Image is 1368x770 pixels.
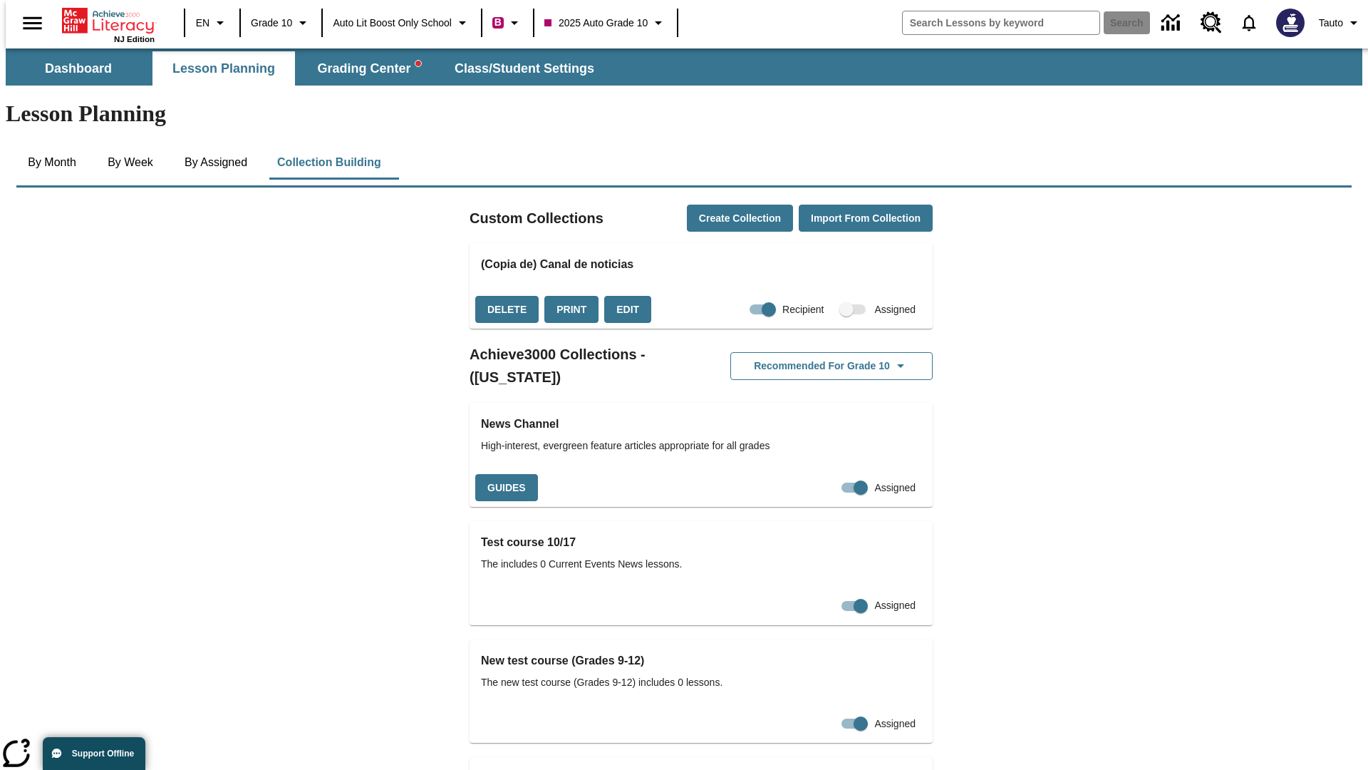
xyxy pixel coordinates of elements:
h3: Test course 10/17 [481,533,921,553]
button: Collection Building [266,145,393,180]
span: The new test course (Grades 9-12) includes 0 lessons. [481,675,921,690]
span: Assigned [874,481,916,496]
button: Support Offline [43,737,145,770]
span: Tauto [1319,16,1343,31]
h2: Achieve3000 Collections - ([US_STATE]) [470,343,701,389]
span: EN [196,16,209,31]
h2: Custom Collections [470,207,603,230]
span: B [494,14,502,31]
a: Notifications [1230,4,1268,41]
button: Grade: Grade 10, Select a grade [245,10,317,36]
span: Auto Lit Boost only School [333,16,452,31]
h3: New test course (Grades 9-12) [481,651,921,671]
button: Delete [475,296,539,324]
button: By Week [95,145,166,180]
span: High-interest, evergreen feature articles appropriate for all grades [481,438,921,453]
span: Recipient [782,302,824,317]
button: Edit [604,296,651,324]
span: Grading Center [317,61,420,77]
span: Assigned [874,302,916,317]
span: Support Offline [72,749,134,759]
span: Grade 10 [251,16,292,31]
svg: writing assistant alert [415,61,421,66]
input: search field [903,11,1099,34]
button: Profile/Settings [1313,10,1368,36]
button: Guides [475,474,538,502]
div: SubNavbar [6,51,607,86]
img: Avatar [1276,9,1305,37]
span: Assigned [874,598,916,613]
span: The includes 0 Current Events News lessons. [481,557,921,572]
button: Print, will open in a new window [544,296,598,324]
div: Home [62,5,155,43]
h1: Lesson Planning [6,101,1362,127]
span: Assigned [874,717,916,731]
button: Boost Class color is violet red. Change class color [487,10,529,36]
span: Dashboard [45,61,112,77]
div: SubNavbar [6,48,1362,86]
button: Language: EN, Select a language [190,10,235,36]
a: Home [62,6,155,35]
button: Lesson Planning [152,51,295,86]
button: Open side menu [11,2,53,44]
a: Resource Center, Will open in new tab [1192,4,1230,42]
button: Dashboard [7,51,150,86]
span: Class/Student Settings [455,61,594,77]
button: Import from Collection [799,205,933,232]
button: Class/Student Settings [443,51,606,86]
h3: (Copia de) Canal de noticias [481,255,921,274]
span: Lesson Planning [172,61,275,77]
button: By Assigned [173,145,259,180]
button: Recommended for Grade 10 [730,352,933,380]
a: Data Center [1153,4,1192,43]
button: Class: 2025 Auto Grade 10, Select your class [539,10,673,36]
button: School: Auto Lit Boost only School, Select your school [327,10,477,36]
h3: News Channel [481,414,921,434]
button: By Month [16,145,88,180]
button: Grading Center [298,51,440,86]
span: 2025 Auto Grade 10 [544,16,648,31]
button: Create Collection [687,205,793,232]
button: Select a new avatar [1268,4,1313,41]
span: NJ Edition [114,35,155,43]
